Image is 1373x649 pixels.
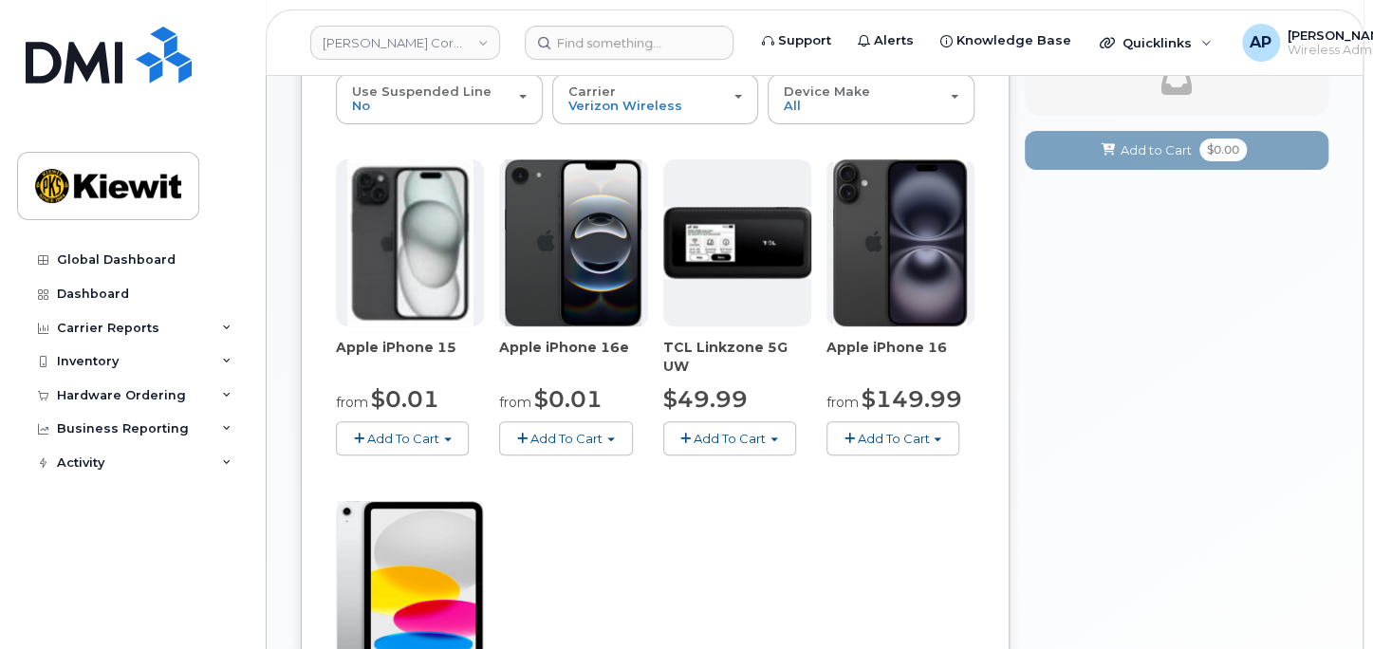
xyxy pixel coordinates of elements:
[833,159,967,326] img: iphone_16_plus.png
[371,385,439,413] span: $0.01
[1290,566,1359,635] iframe: Messenger Launcher
[663,385,748,413] span: $49.99
[826,394,859,411] small: from
[784,83,870,99] span: Device Make
[499,338,647,376] div: Apple iPhone 16e
[1199,139,1247,161] span: $0.00
[778,31,831,50] span: Support
[663,207,811,279] img: linkzone5g.png
[784,98,801,113] span: All
[336,394,368,411] small: from
[663,338,811,376] div: TCL Linkzone 5G UW
[568,98,682,113] span: Verizon Wireless
[749,22,844,60] a: Support
[336,421,469,454] button: Add To Cart
[1123,35,1192,50] span: Quicklinks
[1250,31,1271,54] span: AP
[352,98,370,113] span: No
[663,421,796,454] button: Add To Cart
[826,338,974,376] div: Apple iPhone 16
[525,26,733,60] input: Find something...
[347,159,473,326] img: iphone15.jpg
[844,22,927,60] a: Alerts
[956,31,1071,50] span: Knowledge Base
[568,83,616,99] span: Carrier
[352,83,492,99] span: Use Suspended Line
[1025,131,1328,170] button: Add to Cart $0.00
[336,338,484,376] div: Apple iPhone 15
[1086,24,1225,62] div: Quicklinks
[336,74,543,123] button: Use Suspended Line No
[534,385,603,413] span: $0.01
[694,431,766,446] span: Add To Cart
[857,431,929,446] span: Add To Cart
[499,394,531,411] small: from
[862,385,962,413] span: $149.99
[505,159,641,326] img: iphone16e.png
[927,22,1085,60] a: Knowledge Base
[552,74,759,123] button: Carrier Verizon Wireless
[310,26,500,60] a: Kiewit Corporation
[874,31,914,50] span: Alerts
[826,421,959,454] button: Add To Cart
[499,421,632,454] button: Add To Cart
[1121,141,1192,159] span: Add to Cart
[367,431,439,446] span: Add To Cart
[768,74,974,123] button: Device Make All
[530,431,603,446] span: Add To Cart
